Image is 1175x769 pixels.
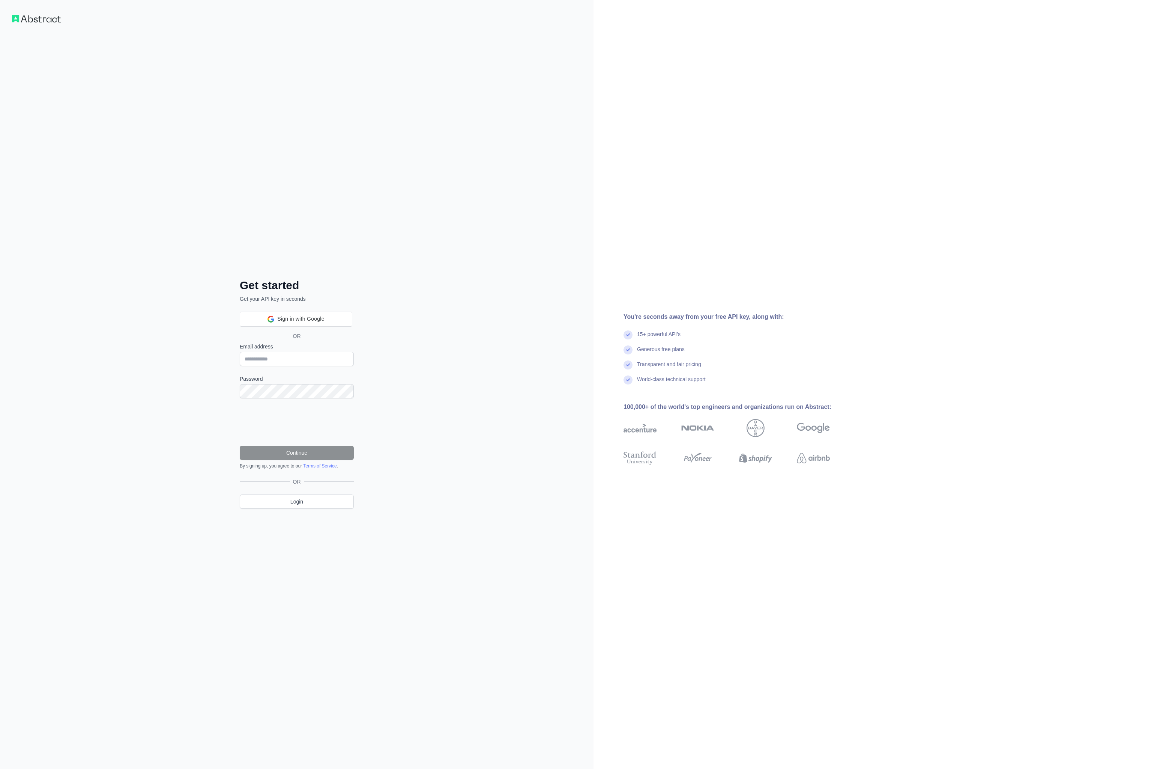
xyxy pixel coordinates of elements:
img: nokia [681,419,714,437]
img: accenture [624,419,657,437]
div: By signing up, you agree to our . [240,463,354,469]
button: Continue [240,446,354,460]
img: stanford university [624,450,657,466]
div: You're seconds away from your free API key, along with: [624,312,854,321]
img: check mark [624,345,633,354]
img: check mark [624,360,633,369]
h2: Get started [240,279,354,292]
p: Get your API key in seconds [240,295,354,303]
iframe: reCAPTCHA [240,407,354,437]
div: Generous free plans [637,345,685,360]
div: 100,000+ of the world's top engineers and organizations run on Abstract: [624,403,854,412]
div: World-class technical support [637,375,706,391]
img: payoneer [681,450,714,466]
a: Terms of Service [303,463,337,469]
img: shopify [739,450,772,466]
img: check mark [624,330,633,339]
a: Login [240,495,354,509]
img: Workflow [12,15,61,23]
img: airbnb [797,450,830,466]
span: Sign in with Google [277,315,324,323]
label: Password [240,375,354,383]
img: google [797,419,830,437]
div: 15+ powerful API's [637,330,681,345]
img: check mark [624,375,633,384]
div: Transparent and fair pricing [637,360,701,375]
label: Email address [240,343,354,350]
img: bayer [747,419,765,437]
span: OR [290,478,304,486]
span: OR [287,332,307,340]
div: Sign in with Google [240,312,352,327]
